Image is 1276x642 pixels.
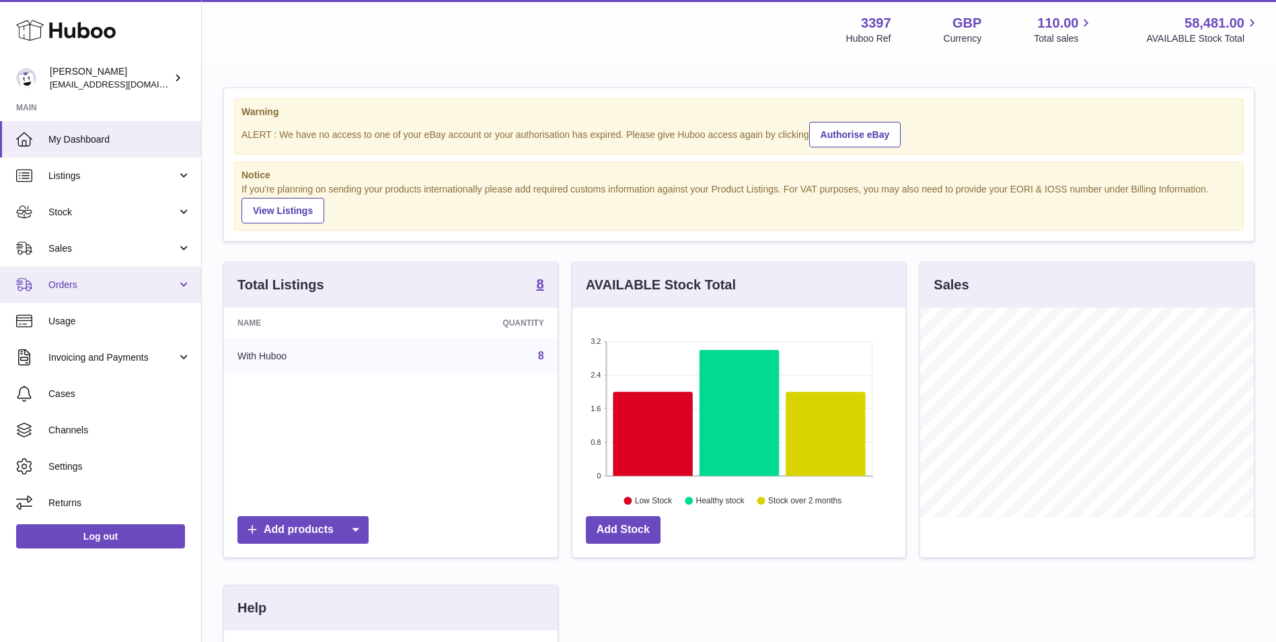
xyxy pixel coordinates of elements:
[944,32,982,45] div: Currency
[846,32,891,45] div: Huboo Ref
[48,315,191,328] span: Usage
[48,497,191,509] span: Returns
[48,351,177,364] span: Invoicing and Payments
[241,183,1236,223] div: If you're planning on sending your products internationally please add required customs informati...
[241,106,1236,118] strong: Warning
[48,279,177,291] span: Orders
[934,276,969,294] h3: Sales
[586,516,661,544] a: Add Stock
[400,308,557,338] th: Quantity
[597,472,601,480] text: 0
[48,424,191,437] span: Channels
[861,14,891,32] strong: 3397
[1037,14,1078,32] span: 110.00
[538,350,544,361] a: 8
[591,404,601,413] text: 1.6
[48,206,177,219] span: Stock
[16,524,185,548] a: Log out
[952,14,981,32] strong: GBP
[537,277,544,293] a: 8
[635,497,673,506] text: Low Stock
[224,308,400,338] th: Name
[1034,32,1094,45] span: Total sales
[591,371,601,379] text: 2.4
[237,516,369,544] a: Add products
[48,170,177,182] span: Listings
[586,276,736,294] h3: AVAILABLE Stock Total
[48,460,191,473] span: Settings
[237,276,324,294] h3: Total Listings
[1146,32,1260,45] span: AVAILABLE Stock Total
[241,198,324,223] a: View Listings
[809,122,901,147] a: Authorise eBay
[696,497,745,506] text: Healthy stock
[1034,14,1094,45] a: 110.00 Total sales
[224,338,400,373] td: With Huboo
[241,169,1236,182] strong: Notice
[48,133,191,146] span: My Dashboard
[591,337,601,345] text: 3.2
[591,438,601,446] text: 0.8
[237,599,266,617] h3: Help
[48,242,177,255] span: Sales
[768,497,841,506] text: Stock over 2 months
[537,277,544,291] strong: 8
[1185,14,1244,32] span: 58,481.00
[48,388,191,400] span: Cases
[50,79,198,90] span: [EMAIL_ADDRESS][DOMAIN_NAME]
[241,120,1236,147] div: ALERT : We have no access to one of your eBay account or your authorisation has expired. Please g...
[1146,14,1260,45] a: 58,481.00 AVAILABLE Stock Total
[16,68,36,88] img: sales@canchema.com
[50,65,171,91] div: [PERSON_NAME]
